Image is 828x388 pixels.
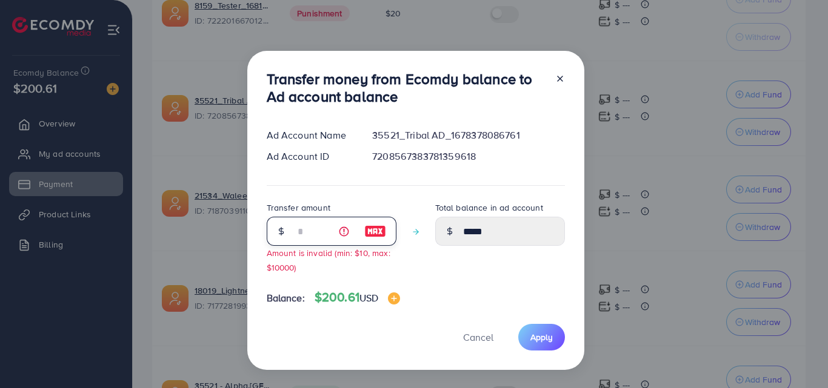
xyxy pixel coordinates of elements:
[435,202,543,214] label: Total balance in ad account
[267,247,390,272] small: Amount is invalid (min: $10, max: $10000)
[257,150,363,163] div: Ad Account ID
[362,150,574,163] div: 7208567383781359618
[362,128,574,142] div: 35521_Tribal AD_1678378086761
[359,291,378,304] span: USD
[267,202,330,214] label: Transfer amount
[448,324,509,350] button: Cancel
[315,290,401,305] h4: $200.61
[463,330,493,344] span: Cancel
[364,224,386,238] img: image
[388,292,400,304] img: image
[776,334,819,379] iframe: Chat
[267,70,546,105] h3: Transfer money from Ecomdy balance to Ad account balance
[518,324,565,350] button: Apply
[530,331,553,343] span: Apply
[257,128,363,142] div: Ad Account Name
[267,291,305,305] span: Balance:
